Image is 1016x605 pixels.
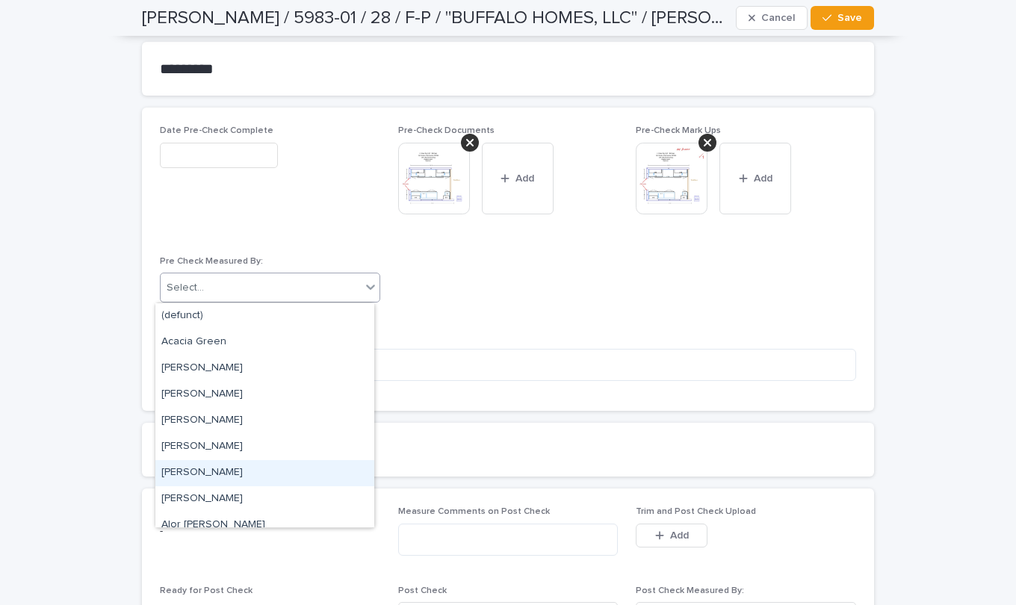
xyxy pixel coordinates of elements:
h2: [PERSON_NAME] / 5983-01 / 28 / F-P / "BUFFALO HOMES, LLC" / [PERSON_NAME] [142,7,730,29]
button: Add [482,143,554,214]
span: Post Check Measured By: [636,586,744,595]
span: Pre-Check Mark Ups [636,126,721,135]
span: Trim and Post Check Upload [636,507,756,516]
span: Pre Check Measured By: [160,257,263,266]
p: - [160,524,380,539]
button: Cancel [736,6,808,30]
div: Alfred [155,486,374,512]
button: Save [811,6,874,30]
div: (defunct) [155,303,374,329]
span: Post Check [398,586,447,595]
div: Select... [167,280,204,296]
span: Add [754,173,772,184]
span: Add [670,530,689,541]
div: Acacia Green [155,329,374,356]
div: Adrian [155,434,374,460]
button: Add [636,524,707,547]
div: Alor Allred [155,512,374,539]
div: Adam Montorio [155,382,374,408]
div: Adam Henshaw [155,356,374,382]
span: Date Pre-Check Complete [160,126,273,135]
span: Pre-Check Documents [398,126,495,135]
span: Ready for Post Check [160,586,253,595]
span: Measure Comments on Post Check [398,507,550,516]
span: Add [515,173,534,184]
button: Add [719,143,791,214]
div: Alexander [155,460,374,486]
span: Save [837,13,862,23]
div: Adolph Lopez [155,408,374,434]
span: Cancel [761,13,795,23]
